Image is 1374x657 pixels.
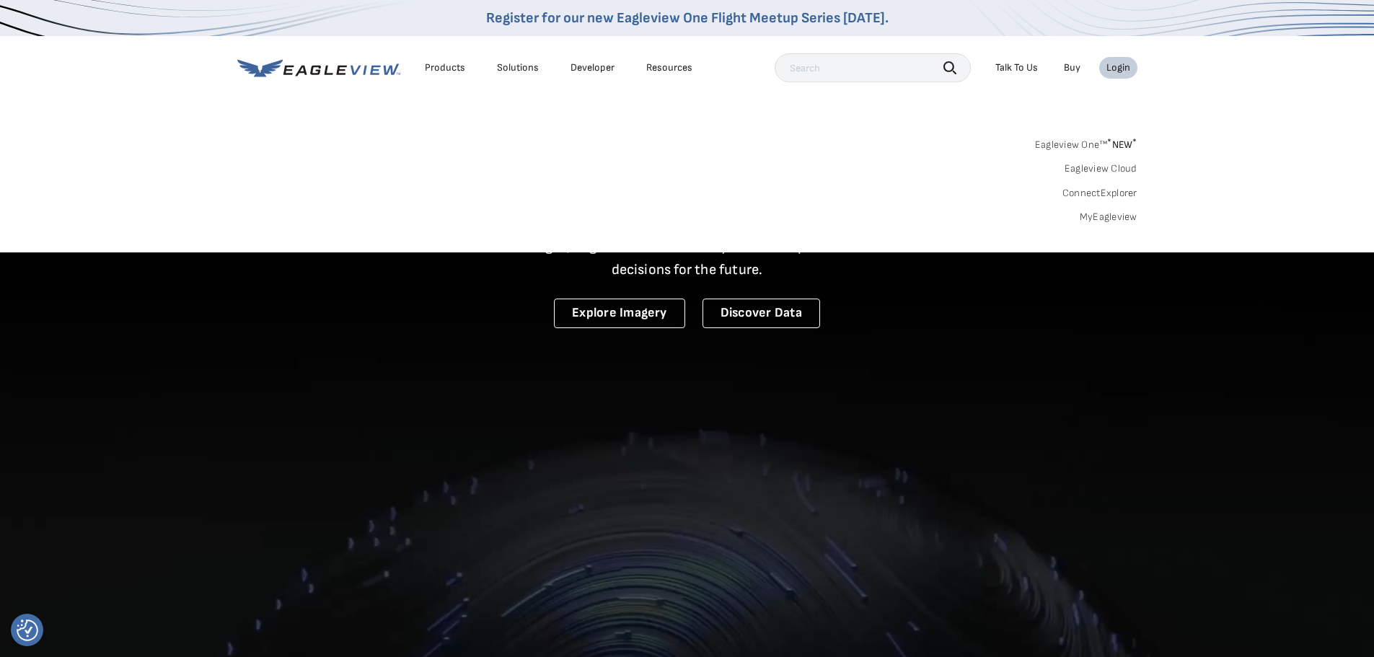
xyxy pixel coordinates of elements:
div: Products [425,61,465,74]
div: Talk To Us [995,61,1038,74]
a: Eagleview One™*NEW* [1035,134,1137,151]
a: MyEagleview [1080,211,1137,224]
span: NEW [1107,138,1137,151]
div: Solutions [497,61,539,74]
button: Consent Preferences [17,619,38,641]
a: Buy [1064,61,1080,74]
a: Eagleview Cloud [1065,162,1137,175]
a: ConnectExplorer [1062,187,1137,200]
img: Revisit consent button [17,619,38,641]
a: Discover Data [703,299,820,328]
div: Resources [646,61,692,74]
div: Login [1106,61,1130,74]
a: Register for our new Eagleview One Flight Meetup Series [DATE]. [486,9,889,27]
a: Explore Imagery [554,299,685,328]
input: Search [775,53,971,82]
a: Developer [571,61,615,74]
